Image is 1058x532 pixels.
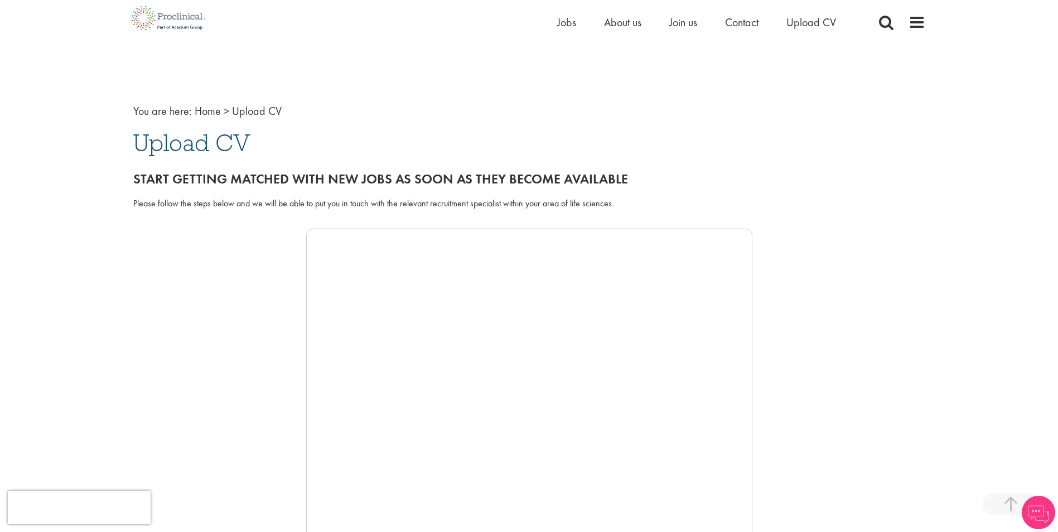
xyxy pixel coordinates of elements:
a: About us [604,15,641,30]
span: Upload CV [232,104,282,118]
a: Contact [725,15,759,30]
a: Join us [669,15,697,30]
a: breadcrumb link [195,104,221,118]
img: Chatbot [1022,496,1055,529]
a: Upload CV [786,15,836,30]
div: Please follow the steps below and we will be able to put you in touch with the relevant recruitme... [133,197,925,210]
span: You are here: [133,104,192,118]
span: > [224,104,229,118]
a: Jobs [557,15,576,30]
h2: Start getting matched with new jobs as soon as they become available [133,172,925,186]
iframe: reCAPTCHA [8,491,151,524]
span: Upload CV [133,128,250,158]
